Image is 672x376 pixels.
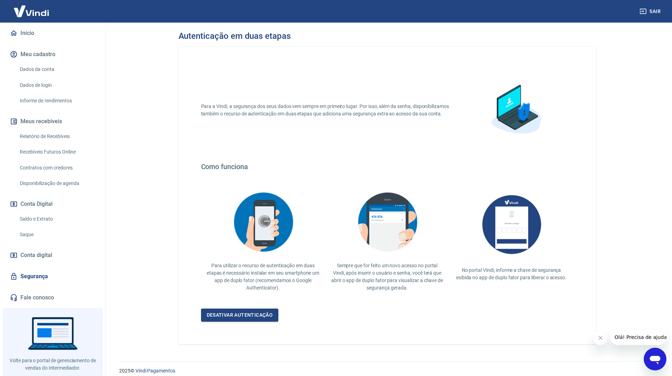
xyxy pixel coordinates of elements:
a: Dados da conta [17,62,97,77]
h3: Autenticação em duas etapas [178,31,291,41]
h4: Como funciona [201,162,574,171]
a: Disponibilização de agenda [17,176,97,191]
a: Recebíveis Futuros Online [17,145,97,159]
p: No portal Vindi, informe a chave de segurança exibida no app de duplo fator para liberar o acesso. [455,267,568,281]
span: Conta digital [20,250,52,260]
a: Dados de login [17,78,97,92]
a: Início [8,25,97,41]
a: Vindi Pagamentos [135,368,175,374]
a: Saque [17,227,97,242]
a: Relatório de Recebíveis [17,129,97,144]
a: Conta digital [8,247,97,263]
a: Desativar autenticação [201,309,279,322]
button: Meu cadastro [8,47,97,62]
button: Meus recebíveis [8,114,97,129]
img: explication-mfa1.88a31355a892c34851cc.png [480,75,551,145]
a: Contratos com credores [17,161,97,175]
button: Sair [638,5,664,18]
p: Para utilizar o recurso de autenticação em duas etapas é necessário instalar em seu smartphone um... [207,262,320,292]
a: Informe de rendimentos [17,94,97,108]
iframe: Fechar mensagem [593,331,607,345]
p: Sempre que for feito um novo acesso no portal Vindi, após inserir o usuário e senha, você terá qu... [331,262,444,292]
img: AUbNX1O5CQAAAABJRU5ErkJggg== [476,188,547,261]
a: Fale conosco [8,290,97,305]
span: Olá! Precisa de ajuda? [4,5,59,11]
a: Segurança [8,269,97,284]
iframe: Mensagem da empresa [610,329,666,345]
a: Saldo e Extrato [17,212,97,226]
iframe: Botão para abrir a janela de mensagens [644,348,666,370]
p: Para a Vindi, a segurança dos seus dados vem sempre em primeiro lugar. Por isso, além da senha, d... [201,103,458,118]
img: Vindi [8,0,54,22]
p: 2025 © [119,367,655,375]
button: Conta Digital [8,196,97,212]
img: explication-mfa3.c449ef126faf1c3e3bb9.png [352,188,423,256]
img: explication-mfa2.908d58f25590a47144d3.png [228,188,298,256]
